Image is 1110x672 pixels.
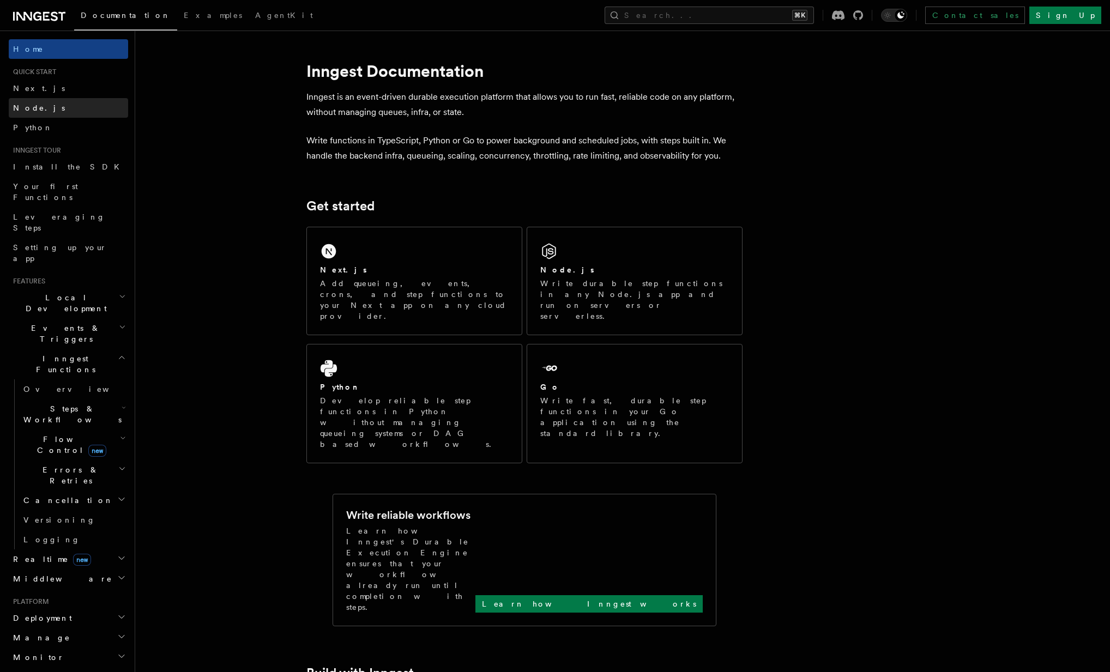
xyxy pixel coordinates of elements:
[925,7,1025,24] a: Contact sales
[9,78,128,98] a: Next.js
[19,491,128,510] button: Cancellation
[81,11,171,20] span: Documentation
[19,379,128,399] a: Overview
[23,535,80,544] span: Logging
[320,278,509,322] p: Add queueing, events, crons, and step functions to your Next app on any cloud provider.
[792,10,807,21] kbd: ⌘K
[9,277,45,286] span: Features
[9,288,128,318] button: Local Development
[13,243,107,263] span: Setting up your app
[9,647,128,667] button: Monitor
[9,349,128,379] button: Inngest Functions
[13,123,53,132] span: Python
[88,445,106,457] span: new
[23,516,95,524] span: Versioning
[320,395,509,450] p: Develop reliable step functions in Python without managing queueing systems or DAG based workflows.
[13,162,126,171] span: Install the SDK
[9,573,112,584] span: Middleware
[9,318,128,349] button: Events & Triggers
[9,68,56,76] span: Quick start
[13,182,78,202] span: Your first Functions
[540,278,729,322] p: Write durable step functions in any Node.js app and run on servers or serverless.
[527,344,743,463] a: GoWrite fast, durable step functions in your Go application using the standard library.
[19,530,128,549] a: Logging
[475,595,703,613] a: Learn how Inngest works
[9,379,128,549] div: Inngest Functions
[74,3,177,31] a: Documentation
[9,549,128,569] button: Realtimenew
[540,395,729,439] p: Write fast, durable step functions in your Go application using the standard library.
[346,525,475,613] p: Learn how Inngest's Durable Execution Engine ensures that your workflow already run until complet...
[13,104,65,112] span: Node.js
[19,399,128,429] button: Steps & Workflows
[306,133,743,164] p: Write functions in TypeScript, Python or Go to power background and scheduled jobs, with steps bu...
[306,61,743,81] h1: Inngest Documentation
[306,198,375,214] a: Get started
[13,213,105,232] span: Leveraging Steps
[19,434,120,456] span: Flow Control
[9,207,128,238] a: Leveraging Steps
[320,264,367,275] h2: Next.js
[320,382,360,392] h2: Python
[73,554,91,566] span: new
[9,652,64,663] span: Monitor
[9,146,61,155] span: Inngest tour
[482,598,696,609] p: Learn how Inngest works
[19,464,118,486] span: Errors & Retries
[306,344,522,463] a: PythonDevelop reliable step functions in Python without managing queueing systems or DAG based wo...
[9,353,118,375] span: Inngest Functions
[9,613,72,623] span: Deployment
[9,628,128,647] button: Manage
[306,89,743,120] p: Inngest is an event-driven durable execution platform that allows you to run fast, reliable code ...
[9,157,128,177] a: Install the SDK
[19,510,128,530] a: Versioning
[605,7,814,24] button: Search...⌘K
[19,495,113,506] span: Cancellation
[19,403,122,425] span: Steps & Workflows
[23,385,136,393] span: Overview
[19,429,128,460] button: Flow Controlnew
[249,3,319,29] a: AgentKit
[881,9,907,22] button: Toggle dark mode
[540,382,560,392] h2: Go
[9,292,119,314] span: Local Development
[346,507,470,523] h2: Write reliable workflows
[1029,7,1101,24] a: Sign Up
[9,118,128,137] a: Python
[19,460,128,491] button: Errors & Retries
[527,227,743,335] a: Node.jsWrite durable step functions in any Node.js app and run on servers or serverless.
[9,177,128,207] a: Your first Functions
[9,608,128,628] button: Deployment
[9,98,128,118] a: Node.js
[177,3,249,29] a: Examples
[540,264,594,275] h2: Node.js
[9,632,70,643] span: Manage
[9,597,49,606] span: Platform
[13,44,44,55] span: Home
[306,227,522,335] a: Next.jsAdd queueing, events, crons, and step functions to your Next app on any cloud provider.
[9,323,119,344] span: Events & Triggers
[9,238,128,268] a: Setting up your app
[255,11,313,20] span: AgentKit
[9,554,91,565] span: Realtime
[9,39,128,59] a: Home
[9,569,128,589] button: Middleware
[13,84,65,93] span: Next.js
[184,11,242,20] span: Examples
